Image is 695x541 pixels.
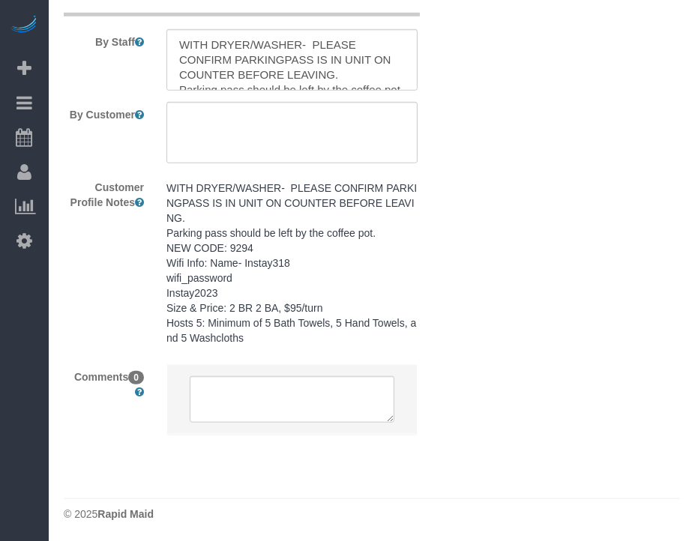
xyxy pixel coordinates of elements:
span: 0 [128,371,144,384]
label: Comments [52,364,155,399]
label: Customer Profile Notes [52,175,155,210]
div: © 2025 [64,507,680,522]
img: Automaid Logo [9,15,39,36]
label: By Customer [52,102,155,122]
pre: WITH DRYER/WASHER- PLEASE CONFIRM PARKINGPASS IS IN UNIT ON COUNTER BEFORE LEAVING. Parking pass ... [166,181,418,345]
label: By Staff [52,29,155,49]
strong: Rapid Maid [97,508,154,520]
